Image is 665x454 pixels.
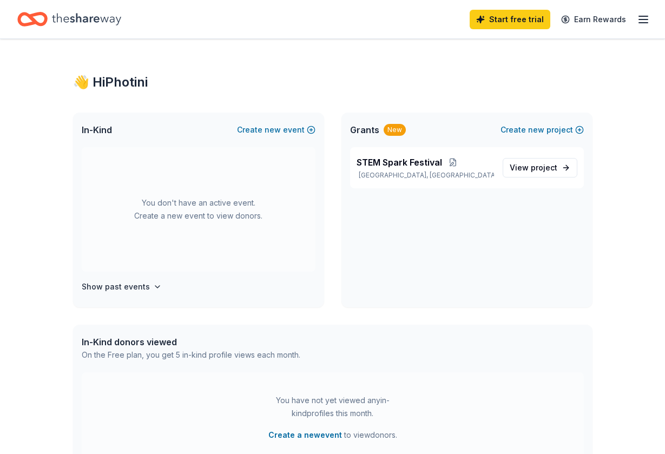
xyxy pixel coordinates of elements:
a: Start free trial [470,10,550,29]
p: [GEOGRAPHIC_DATA], [GEOGRAPHIC_DATA] [357,171,494,180]
div: You have not yet viewed any in-kind profiles this month. [265,394,400,420]
a: Home [17,6,121,32]
a: Earn Rewards [555,10,633,29]
div: On the Free plan, you get 5 in-kind profile views each month. [82,348,300,361]
button: Createnewevent [237,123,315,136]
div: New [384,124,406,136]
span: Grants [350,123,379,136]
button: Create a newevent [268,429,342,442]
div: In-Kind donors viewed [82,335,300,348]
span: View [510,161,557,174]
h4: Show past events [82,280,150,293]
span: to view donors . [268,429,397,442]
span: In-Kind [82,123,112,136]
span: new [528,123,544,136]
a: View project [503,158,577,177]
button: Createnewproject [501,123,584,136]
span: project [531,163,557,172]
span: STEM Spark Festival [357,156,442,169]
div: You don't have an active event. Create a new event to view donors. [82,147,315,272]
button: Show past events [82,280,162,293]
span: new [265,123,281,136]
div: 👋 Hi Photini [73,74,592,91]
